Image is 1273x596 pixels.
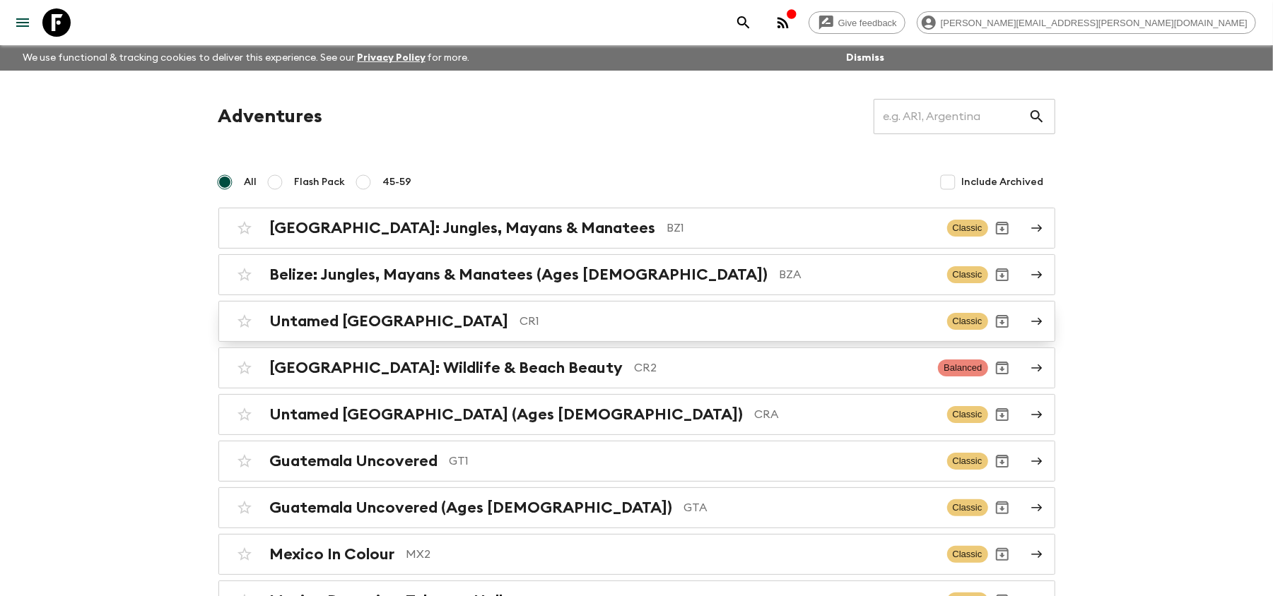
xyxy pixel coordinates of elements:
div: [PERSON_NAME][EMAIL_ADDRESS][PERSON_NAME][DOMAIN_NAME] [917,11,1256,34]
span: 45-59 [383,175,412,189]
p: CR2 [635,359,927,376]
span: Classic [947,546,988,563]
h2: Mexico In Colour [270,545,395,564]
a: Belize: Jungles, Mayans & Manatees (Ages [DEMOGRAPHIC_DATA])BZAClassicArchive [218,254,1055,295]
p: We use functional & tracking cookies to deliver this experience. See our for more. [17,45,476,71]
span: Classic [947,406,988,423]
button: Archive [988,447,1016,475]
h2: Guatemala Uncovered [270,452,438,470]
input: e.g. AR1, Argentina [874,97,1028,136]
button: Archive [988,307,1016,335]
h2: Guatemala Uncovered (Ages [DEMOGRAPHIC_DATA]) [270,499,673,517]
span: Classic [947,220,988,237]
h2: [GEOGRAPHIC_DATA]: Wildlife & Beach Beauty [270,359,623,377]
a: [GEOGRAPHIC_DATA]: Jungles, Mayans & ManateesBZ1ClassicArchive [218,208,1055,249]
h2: Untamed [GEOGRAPHIC_DATA] (Ages [DEMOGRAPHIC_DATA]) [270,405,744,424]
h2: Belize: Jungles, Mayans & Manatees (Ages [DEMOGRAPHIC_DATA]) [270,266,768,284]
a: Privacy Policy [357,53,426,63]
h1: Adventures [218,102,323,131]
h2: Untamed [GEOGRAPHIC_DATA] [270,312,509,330]
span: Classic [947,453,988,470]
a: Guatemala Uncovered (Ages [DEMOGRAPHIC_DATA])GTAClassicArchive [218,487,1055,528]
p: GTA [684,499,936,516]
button: Archive [988,400,1016,429]
span: Give feedback [831,18,905,28]
p: CRA [755,406,936,423]
button: Archive [988,214,1016,242]
a: Untamed [GEOGRAPHIC_DATA]CR1ClassicArchive [218,301,1055,342]
button: search adventures [729,8,758,37]
button: Dismiss [843,48,888,68]
span: Flash Pack [295,175,346,189]
button: Archive [988,354,1016,382]
span: [PERSON_NAME][EMAIL_ADDRESS][PERSON_NAME][DOMAIN_NAME] [933,18,1255,28]
button: menu [8,8,37,37]
span: Classic [947,266,988,283]
button: Archive [988,494,1016,522]
span: Balanced [938,359,987,376]
span: Classic [947,499,988,516]
a: Mexico In ColourMX2ClassicArchive [218,534,1055,575]
a: Give feedback [809,11,905,34]
a: Untamed [GEOGRAPHIC_DATA] (Ages [DEMOGRAPHIC_DATA])CRAClassicArchive [218,394,1055,435]
span: Include Archived [962,175,1044,189]
a: [GEOGRAPHIC_DATA]: Wildlife & Beach BeautyCR2BalancedArchive [218,347,1055,388]
span: Classic [947,313,988,330]
p: MX2 [406,546,936,563]
p: GT1 [450,453,936,470]
h2: [GEOGRAPHIC_DATA]: Jungles, Mayans & Manatees [270,219,656,237]
a: Guatemala UncoveredGT1ClassicArchive [218,441,1055,482]
p: BZA [780,266,936,283]
button: Archive [988,261,1016,289]
p: BZ1 [667,220,936,237]
p: CR1 [520,313,936,330]
button: Archive [988,540,1016,568]
span: All [245,175,257,189]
